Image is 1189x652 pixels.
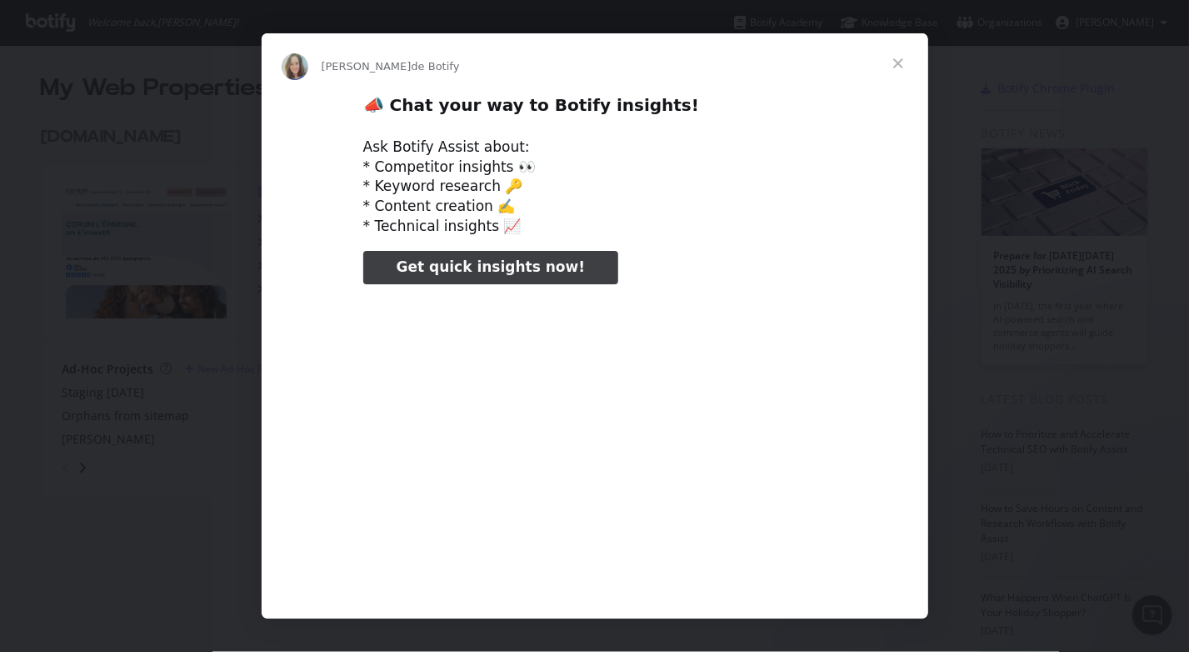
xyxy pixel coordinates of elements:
[397,258,585,275] span: Get quick insights now!
[868,33,928,93] span: Fermer
[363,138,827,237] div: Ask Botify Assist about: * Competitor insights 👀 * Keyword research 🔑 * Content creation ✍️ * Tec...
[412,60,460,73] span: de Botify
[282,53,308,80] img: Profile image for Colleen
[247,298,942,646] video: Regarder la vidéo
[363,251,618,284] a: Get quick insights now!
[363,94,827,125] h2: 📣 Chat your way to Botify insights!
[322,60,412,73] span: [PERSON_NAME]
